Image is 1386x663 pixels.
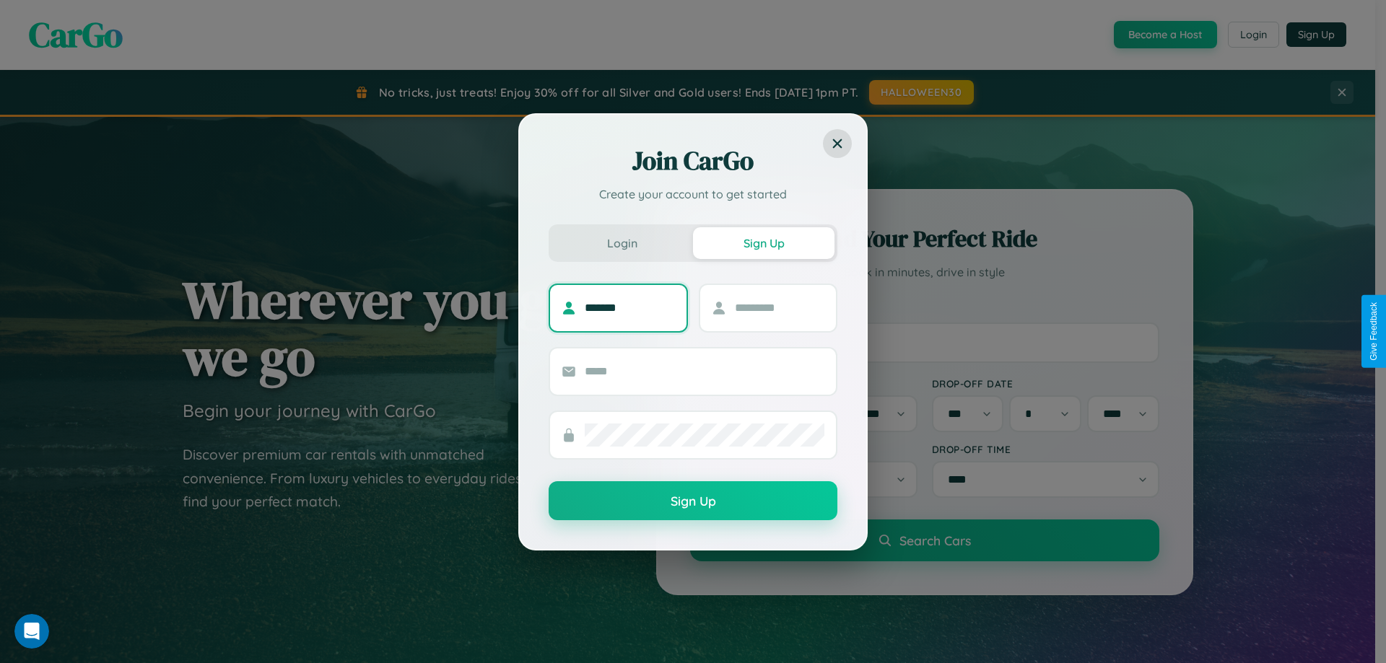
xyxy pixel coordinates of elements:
[693,227,834,259] button: Sign Up
[14,614,49,649] iframe: Intercom live chat
[552,227,693,259] button: Login
[549,185,837,203] p: Create your account to get started
[1369,302,1379,361] div: Give Feedback
[549,144,837,178] h2: Join CarGo
[549,481,837,520] button: Sign Up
